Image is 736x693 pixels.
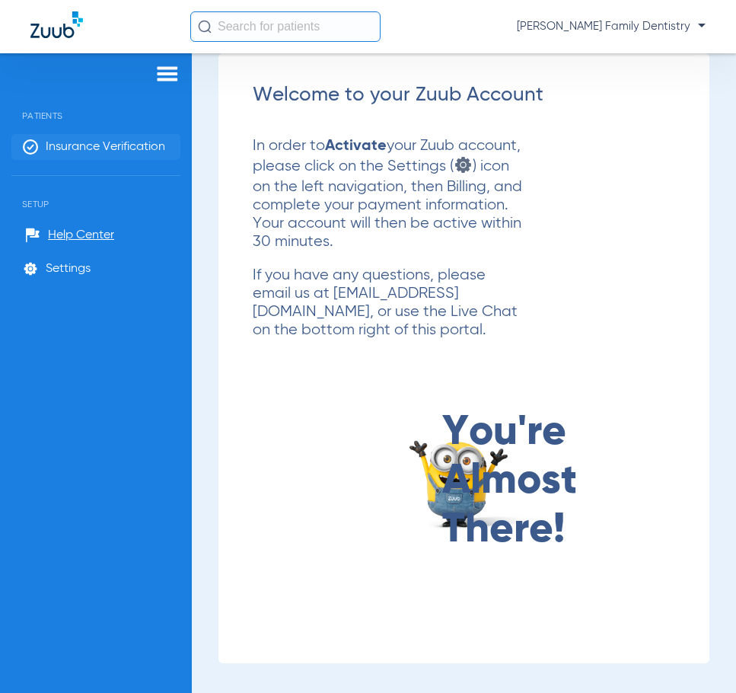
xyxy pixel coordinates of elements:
[11,176,180,209] span: Setup
[198,20,212,34] img: Search Icon
[660,620,736,693] iframe: Chat Widget
[190,11,381,42] input: Search for patients
[253,137,527,251] p: In order to your Zuub account, please click on the Settings ( ) icon on the left navigation, then...
[454,155,473,174] img: settings icon
[11,88,180,121] span: Patients
[253,267,527,340] p: If you have any questions, please email us at [EMAIL_ADDRESS][DOMAIN_NAME], or use the Live Chat ...
[405,432,553,531] img: almost there image
[253,85,543,105] span: Welcome to your Zuub Account
[325,139,387,154] strong: Activate
[155,65,180,83] img: hamburger-icon
[30,11,83,38] img: Zuub Logo
[517,19,706,34] span: [PERSON_NAME] Family Dentistry
[25,228,114,243] a: Help Center
[46,139,165,155] span: Insurance Verification
[442,408,675,554] span: You're Almost There!
[46,261,91,276] span: Settings
[48,228,114,243] span: Help Center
